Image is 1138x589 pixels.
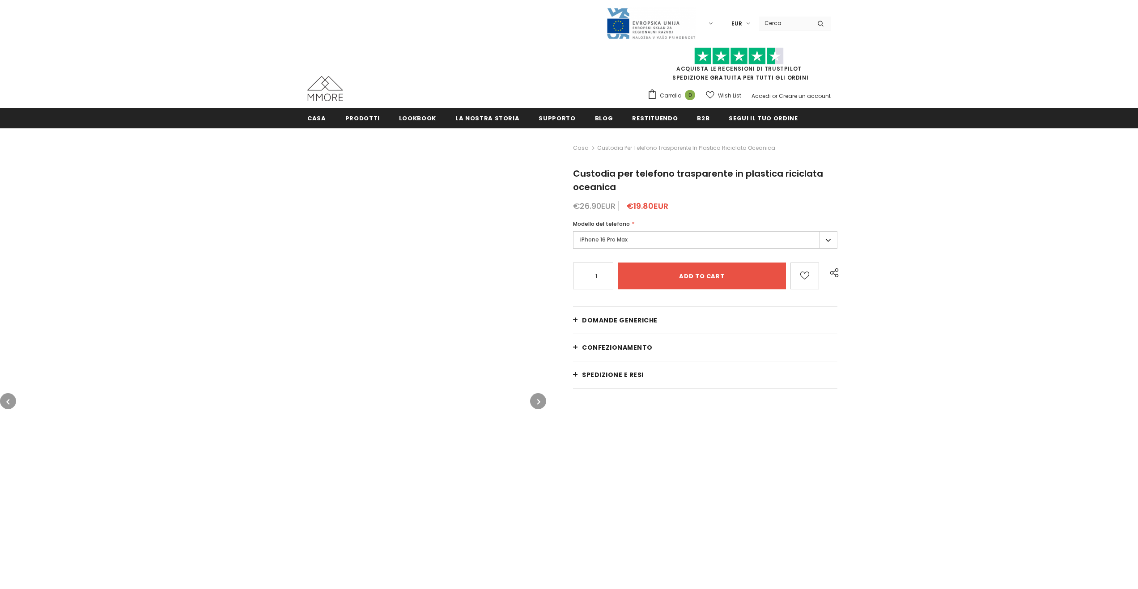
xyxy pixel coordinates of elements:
span: or [772,92,777,100]
label: iPhone 16 Pro Max [573,231,837,249]
span: Lookbook [399,114,436,123]
a: supporto [539,108,575,128]
img: Fidati di Pilot Stars [694,47,784,65]
a: CONFEZIONAMENTO [573,334,837,361]
span: 0 [685,90,695,100]
a: Lookbook [399,108,436,128]
a: Wish List [706,88,741,103]
a: Javni Razpis [606,19,696,27]
a: Segui il tuo ordine [729,108,798,128]
a: Prodotti [345,108,380,128]
span: supporto [539,114,575,123]
span: Carrello [660,91,681,100]
a: Carrello 0 [647,89,700,102]
span: Custodia per telefono trasparente in plastica riciclata oceanica [573,167,823,193]
a: Domande generiche [573,307,837,334]
a: Restituendo [632,108,678,128]
span: Wish List [718,91,741,100]
a: Accedi [752,92,771,100]
a: Blog [595,108,613,128]
a: B2B [697,108,709,128]
a: Spedizione e resi [573,361,837,388]
span: CONFEZIONAMENTO [582,343,653,352]
input: Add to cart [618,263,786,289]
img: Casi MMORE [307,76,343,101]
span: Casa [307,114,326,123]
input: Search Site [759,17,811,30]
span: Blog [595,114,613,123]
a: Acquista le recensioni di TrustPilot [676,65,802,72]
span: B2B [697,114,709,123]
span: Domande generiche [582,316,658,325]
span: SPEDIZIONE GRATUITA PER TUTTI GLI ORDINI [647,51,831,81]
a: Casa [307,108,326,128]
span: Prodotti [345,114,380,123]
span: Spedizione e resi [582,370,644,379]
a: La nostra storia [455,108,519,128]
a: Casa [573,143,589,153]
img: Javni Razpis [606,7,696,40]
span: Custodia per telefono trasparente in plastica riciclata oceanica [597,143,775,153]
span: Modello del telefono [573,220,630,228]
span: Restituendo [632,114,678,123]
span: EUR [731,19,742,28]
span: €19.80EUR [627,200,668,212]
span: La nostra storia [455,114,519,123]
span: €26.90EUR [573,200,616,212]
span: Segui il tuo ordine [729,114,798,123]
a: Creare un account [779,92,831,100]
